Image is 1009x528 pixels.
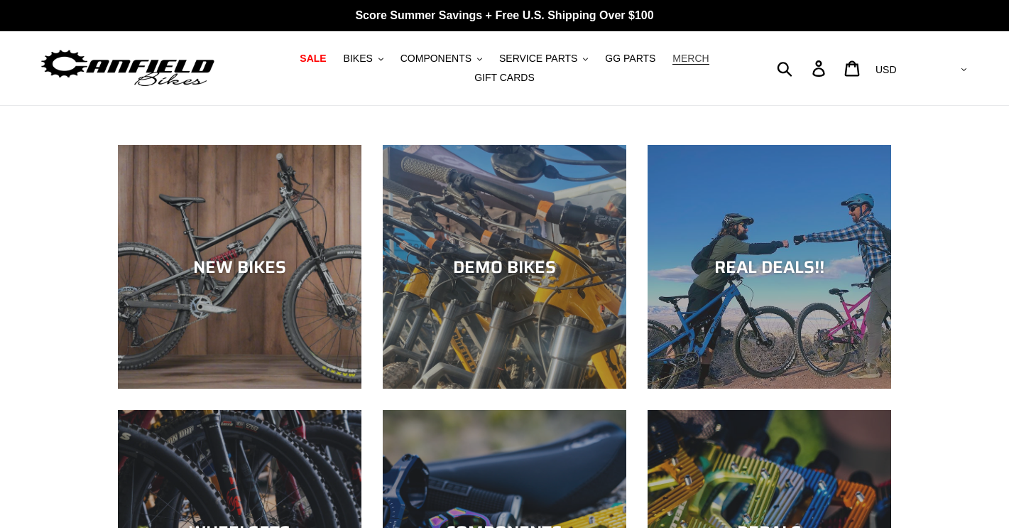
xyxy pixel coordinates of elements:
[648,257,891,277] div: REAL DEALS!!
[605,53,655,65] span: GG PARTS
[344,53,373,65] span: BIKES
[672,53,709,65] span: MERCH
[499,53,577,65] span: SERVICE PARTS
[474,72,535,84] span: GIFT CARDS
[400,53,471,65] span: COMPONENTS
[293,49,333,68] a: SALE
[467,68,542,87] a: GIFT CARDS
[492,49,595,68] button: SERVICE PARTS
[39,46,217,91] img: Canfield Bikes
[118,257,361,277] div: NEW BIKES
[337,49,391,68] button: BIKES
[383,145,626,389] a: DEMO BIKES
[383,257,626,277] div: DEMO BIKES
[393,49,489,68] button: COMPONENTS
[665,49,716,68] a: MERCH
[785,53,821,84] input: Search
[598,49,662,68] a: GG PARTS
[300,53,326,65] span: SALE
[648,145,891,389] a: REAL DEALS!!
[118,145,361,389] a: NEW BIKES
